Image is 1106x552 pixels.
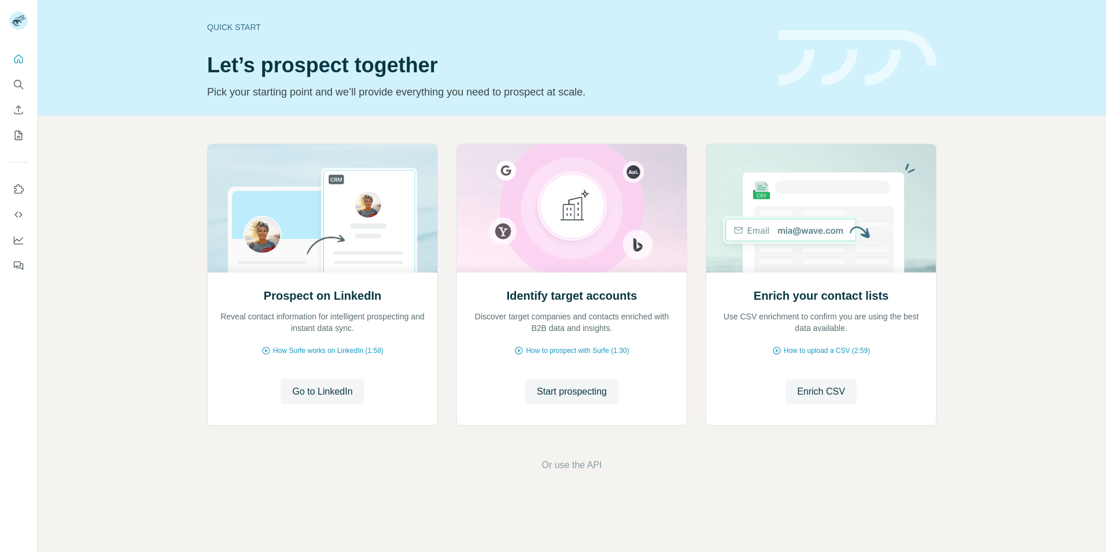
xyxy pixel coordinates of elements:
button: Feedback [9,255,28,276]
button: Use Surfe API [9,204,28,225]
div: Quick start [207,21,765,33]
button: Go to LinkedIn [281,379,364,404]
h2: Identify target accounts [507,288,637,304]
p: Reveal contact information for intelligent prospecting and instant data sync. [219,311,426,334]
img: Prospect on LinkedIn [207,144,438,273]
img: Enrich your contact lists [706,144,937,273]
button: Enrich CSV [9,100,28,120]
p: Pick your starting point and we’ll provide everything you need to prospect at scale. [207,84,765,100]
p: Discover target companies and contacts enriched with B2B data and insights. [469,311,675,334]
button: Use Surfe on LinkedIn [9,179,28,200]
span: How to prospect with Surfe (1:30) [526,345,629,356]
button: My lists [9,125,28,146]
button: Enrich CSV [786,379,857,404]
button: Start prospecting [525,379,618,404]
span: Start prospecting [537,385,607,399]
h2: Prospect on LinkedIn [264,288,381,304]
span: How to upload a CSV (2:59) [784,345,870,356]
p: Use CSV enrichment to confirm you are using the best data available. [718,311,924,334]
button: Dashboard [9,230,28,251]
img: banner [779,30,937,86]
span: Enrich CSV [797,385,845,399]
h2: Enrich your contact lists [754,288,889,304]
span: Go to LinkedIn [292,385,352,399]
h1: Let’s prospect together [207,54,765,77]
button: Search [9,74,28,95]
img: Identify target accounts [456,144,687,273]
button: Quick start [9,49,28,69]
span: How Surfe works on LinkedIn (1:58) [273,345,384,356]
button: Or use the API [541,458,602,472]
